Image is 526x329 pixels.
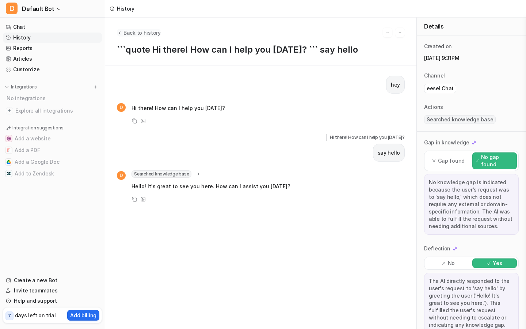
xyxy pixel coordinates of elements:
[3,106,102,116] a: Explore all integrations
[326,134,405,141] p: Hi there! How can I help you [DATE]?
[424,245,450,252] p: Deflection
[12,125,63,131] p: Integration suggestions
[438,157,465,164] p: Gap found
[70,311,96,319] p: Add billing
[3,22,102,32] a: Chat
[22,4,54,14] span: Default Bot
[4,84,9,90] img: expand menu
[15,105,99,117] span: Explore all integrations
[7,136,11,141] img: Add a website
[493,260,502,267] p: Yes
[385,29,390,36] img: Previous session
[3,144,102,156] button: Add a PDFAdd a PDF
[397,29,403,36] img: Next session
[131,104,225,113] p: Hi there! How can I help you [DATE]?
[3,64,102,75] a: Customize
[391,80,400,89] p: hey
[7,160,11,164] img: Add a Google Doc
[6,3,18,14] span: D
[131,182,290,191] p: Hello! It's great to see you here. How can I assist you [DATE]?
[448,260,455,267] p: No
[3,168,102,179] button: Add to ZendeskAdd to Zendesk
[395,28,405,37] button: Go to next session
[7,171,11,176] img: Add to Zendesk
[3,296,102,306] a: Help and support
[67,310,99,321] button: Add billing
[481,154,514,168] p: No gap found
[117,171,126,180] span: D
[3,285,102,296] a: Invite teammates
[93,84,98,90] img: menu_add.svg
[117,29,161,37] button: Back to history
[4,92,102,104] div: No integrations
[6,107,13,114] img: explore all integrations
[3,83,39,91] button: Integrations
[424,115,496,124] span: Searched knowledge base
[424,103,443,111] p: Actions
[427,85,454,92] p: eesel Chat
[424,54,519,62] p: [DATE] 9:31PM
[3,156,102,168] button: Add a Google DocAdd a Google Doc
[424,43,452,50] p: Created on
[424,174,519,235] div: No knowledge gap is indicated because the user's request was to 'say hello,' which does not requi...
[378,148,400,157] p: say hello
[8,313,11,319] p: 7
[11,84,37,90] p: Integrations
[3,133,102,144] button: Add a websiteAdd a website
[417,18,526,35] div: Details
[15,311,56,319] p: days left on trial
[3,33,102,43] a: History
[3,54,102,64] a: Articles
[424,139,469,146] p: Gap in knowledge
[383,28,392,37] button: Go to previous session
[117,5,134,12] div: History
[3,275,102,285] a: Create a new Bot
[7,148,11,152] img: Add a PDF
[424,72,445,79] p: Channel
[117,103,126,112] span: D
[117,45,405,55] p: ```quote Hi there! How can I help you [DATE]? ``` say hello
[123,29,161,37] span: Back to history
[131,170,191,178] span: Searched knowledge base
[3,43,102,53] a: Reports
